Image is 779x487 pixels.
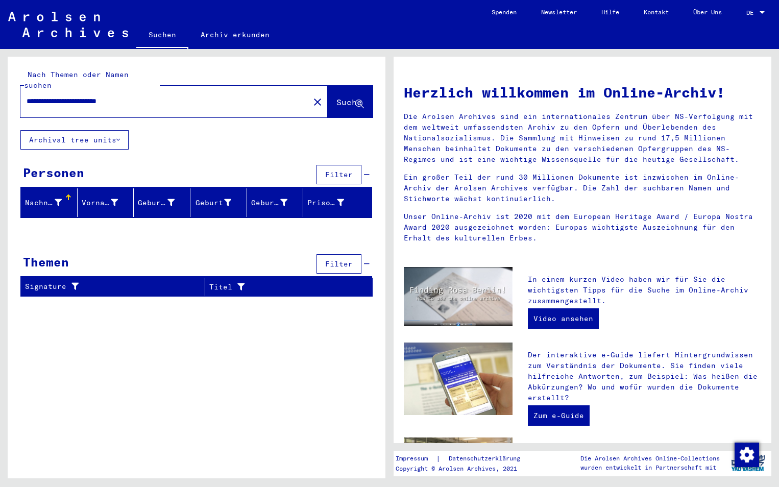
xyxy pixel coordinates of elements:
div: Geburtsdatum [251,194,303,211]
div: Zustimmung ändern [734,442,759,467]
img: yv_logo.png [729,450,767,476]
h1: Herzlich willkommen im Online-Archiv! [404,82,761,103]
a: Zum e-Guide [528,405,590,426]
div: | [396,453,532,464]
div: Titel [209,279,360,295]
mat-header-cell: Nachname [21,188,78,217]
div: Themen [23,253,69,271]
span: Suche [336,97,362,107]
mat-header-cell: Prisoner # [303,188,372,217]
div: Prisoner # [307,198,344,208]
span: DE [746,9,758,16]
mat-header-cell: Geburtsname [134,188,190,217]
div: Geburtsname [138,198,175,208]
img: Arolsen_neg.svg [8,12,128,37]
span: Filter [325,170,353,179]
div: Titel [209,282,347,293]
mat-label: Nach Themen oder Namen suchen [24,70,129,90]
div: Nachname [25,194,77,211]
a: Datenschutzerklärung [441,453,532,464]
button: Filter [317,165,361,184]
a: Archiv erkunden [188,22,282,47]
div: Geburtsdatum [251,198,288,208]
div: Vorname [82,198,118,208]
a: Video ansehen [528,308,599,329]
button: Clear [307,91,328,112]
div: Vorname [82,194,134,211]
a: Impressum [396,453,436,464]
div: Signature [25,279,205,295]
p: wurden entwickelt in Partnerschaft mit [580,463,720,472]
img: eguide.jpg [404,343,513,416]
a: Suchen [136,22,188,49]
img: video.jpg [404,267,513,326]
button: Archival tree units [20,130,129,150]
button: Suche [328,86,373,117]
p: Ein großer Teil der rund 30 Millionen Dokumente ist inzwischen im Online-Archiv der Arolsen Archi... [404,172,761,204]
div: Signature [25,281,192,292]
button: Filter [317,254,361,274]
mat-icon: close [311,96,324,108]
div: Nachname [25,198,62,208]
mat-header-cell: Geburt‏ [190,188,247,217]
p: Die Arolsen Archives Online-Collections [580,454,720,463]
p: Copyright © Arolsen Archives, 2021 [396,464,532,473]
span: Filter [325,259,353,269]
div: Geburt‏ [194,198,231,208]
mat-header-cell: Vorname [78,188,134,217]
div: Geburt‏ [194,194,247,211]
img: Zustimmung ändern [735,443,759,467]
p: In einem kurzen Video haben wir für Sie die wichtigsten Tipps für die Suche im Online-Archiv zusa... [528,274,761,306]
div: Personen [23,163,84,182]
p: Die Arolsen Archives sind ein internationales Zentrum über NS-Verfolgung mit dem weltweit umfasse... [404,111,761,165]
mat-header-cell: Geburtsdatum [247,188,304,217]
div: Geburtsname [138,194,190,211]
p: Unser Online-Archiv ist 2020 mit dem European Heritage Award / Europa Nostra Award 2020 ausgezeic... [404,211,761,243]
div: Prisoner # [307,194,359,211]
p: Der interaktive e-Guide liefert Hintergrundwissen zum Verständnis der Dokumente. Sie finden viele... [528,350,761,403]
